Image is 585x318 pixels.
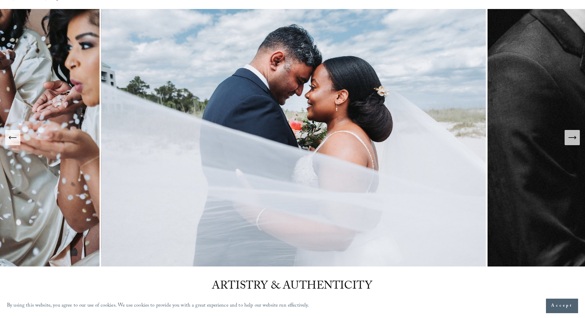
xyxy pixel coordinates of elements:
p: By using this website, you agree to our use of cookies. We use cookies to provide you with a grea... [7,301,309,311]
button: Next Slide [565,130,580,145]
img: North Carolina Beach Wedding Photography [101,9,488,266]
span: Accept [551,302,573,309]
button: Accept [546,299,578,313]
span: ARTISTRY & AUTHENTICITY [212,278,372,296]
button: Previous Slide [5,130,20,145]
